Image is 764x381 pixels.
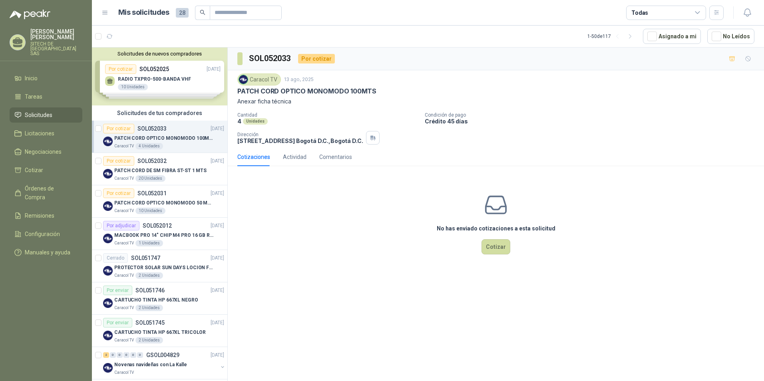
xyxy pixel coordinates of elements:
p: Caracol TV [114,175,134,182]
a: Por enviarSOL051746[DATE] Company LogoCARTUCHO TINTA HP 667XL NEGROCaracol TV2 Unidades [92,282,227,315]
img: Logo peakr [10,10,50,19]
div: Comentarios [319,153,352,161]
p: SOL052032 [137,158,167,164]
p: [DATE] [211,125,224,133]
p: SOL051747 [131,255,160,261]
a: CerradoSOL051747[DATE] Company LogoPROTECTOR SOLAR SUN DAYS LOCION FPS 50 CAJA X 24 UNCaracol TV2... [92,250,227,282]
a: Configuración [10,226,82,242]
div: Caracol TV [237,73,281,85]
a: Por cotizarSOL052031[DATE] Company LogoPATCH CORD OPTICO MONOMODO 50 MTSCaracol TV10 Unidades [92,185,227,218]
div: Por enviar [103,286,132,295]
p: Caracol TV [114,305,134,311]
p: [DATE] [211,254,224,262]
span: Órdenes de Compra [25,184,75,202]
div: Por cotizar [103,124,134,133]
div: 0 [117,352,123,358]
p: SOL052031 [137,190,167,196]
div: 0 [137,352,143,358]
p: [DATE] [211,287,224,294]
p: [DATE] [211,319,224,327]
img: Company Logo [103,331,113,340]
img: Company Logo [103,298,113,308]
div: 10 Unidades [135,208,165,214]
p: 13 ago, 2025 [284,76,314,83]
a: Por cotizarSOL052032[DATE] Company LogoPATCH CORD DE SM FIBRA ST-ST 1 MTSCaracol TV20 Unidades [92,153,227,185]
p: GSOL004829 [146,352,179,358]
span: Configuración [25,230,60,238]
div: 1 - 50 de 117 [587,30,637,43]
p: MACBOOK PRO 14" CHIP M4 PRO 16 GB RAM 1TB [114,232,214,239]
div: Por enviar [103,318,132,327]
a: Manuales y ayuda [10,245,82,260]
div: Todas [631,8,648,17]
div: 2 [103,352,109,358]
span: Negociaciones [25,147,62,156]
a: Por cotizarSOL052033[DATE] Company LogoPATCH CORD OPTICO MONOMODO 100MTSCaracol TV4 Unidades [92,121,227,153]
a: Por enviarSOL051745[DATE] Company LogoCARTUCHO TINTA HP 667XL TRICOLORCaracol TV2 Unidades [92,315,227,347]
p: SOL052012 [143,223,172,228]
a: Cotizar [10,163,82,178]
div: Solicitudes de nuevos compradoresPor cotizarSOL052025[DATE] RADIO TXPRO-500-BANDA VHF10 UnidadesP... [92,48,227,105]
img: Company Logo [103,137,113,146]
p: SOL052033 [137,126,167,131]
div: Por adjudicar [103,221,139,230]
div: Cerrado [103,253,128,263]
p: Anexar ficha técnica [237,97,754,106]
button: Asignado a mi [643,29,701,44]
div: 4 Unidades [135,143,163,149]
p: [STREET_ADDRESS] Bogotá D.C. , Bogotá D.C. [237,137,363,144]
div: 0 [123,352,129,358]
p: Caracol TV [114,240,134,246]
a: Tareas [10,89,82,104]
div: Actividad [283,153,306,161]
span: 28 [176,8,189,18]
p: Condición de pago [425,112,761,118]
div: Por cotizar [103,189,134,198]
a: 2 0 0 0 0 0 GSOL004829[DATE] Company LogoNovenas navideñas con La KalleCaracol TV [103,350,226,376]
p: PATCH CORD DE SM FIBRA ST-ST 1 MTS [114,167,207,175]
img: Company Logo [103,234,113,243]
span: Cotizar [25,166,43,175]
p: [DATE] [211,190,224,197]
div: Por cotizar [298,54,335,63]
p: [DATE] [211,351,224,359]
p: [PERSON_NAME] [PERSON_NAME] [30,29,82,40]
a: Órdenes de Compra [10,181,82,205]
span: Inicio [25,74,38,83]
button: Solicitudes de nuevos compradores [95,51,224,57]
p: Caracol TV [114,208,134,214]
button: No Leídos [707,29,754,44]
p: Novenas navideñas con La Kalle [114,361,187,369]
a: Por adjudicarSOL052012[DATE] Company LogoMACBOOK PRO 14" CHIP M4 PRO 16 GB RAM 1TBCaracol TV1 Uni... [92,218,227,250]
span: search [200,10,205,15]
span: Manuales y ayuda [25,248,70,257]
p: CARTUCHO TINTA HP 667XL NEGRO [114,296,198,304]
img: Company Logo [103,266,113,276]
span: Tareas [25,92,42,101]
p: PROTECTOR SOLAR SUN DAYS LOCION FPS 50 CAJA X 24 UN [114,264,214,272]
div: 1 Unidades [135,240,163,246]
a: Solicitudes [10,107,82,123]
a: Remisiones [10,208,82,223]
img: Company Logo [239,75,248,84]
div: Unidades [243,118,268,125]
p: CARTUCHO TINTA HP 667XL TRICOLOR [114,329,206,336]
p: [DATE] [211,157,224,165]
h1: Mis solicitudes [118,7,169,18]
div: 0 [110,352,116,358]
p: Caracol TV [114,337,134,343]
div: Solicitudes de tus compradores [92,105,227,121]
div: 2 Unidades [135,272,163,279]
div: Cotizaciones [237,153,270,161]
p: Crédito 45 días [425,118,761,125]
span: Solicitudes [25,111,52,119]
a: Licitaciones [10,126,82,141]
img: Company Logo [103,169,113,179]
p: PATCH CORD OPTICO MONOMODO 100MTS [237,87,376,95]
h3: SOL052033 [249,52,292,65]
a: Inicio [10,71,82,86]
p: [DATE] [211,222,224,230]
a: Negociaciones [10,144,82,159]
p: SOL051745 [135,320,165,325]
img: Company Logo [103,201,113,211]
